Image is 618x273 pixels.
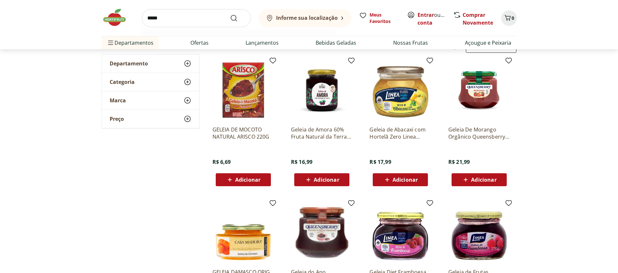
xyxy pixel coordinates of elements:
span: Departamento [110,60,148,67]
span: ou [418,11,446,27]
img: GELEIA DAMASCO ORIG CASA MADEIRA 240G [212,202,274,263]
button: Adicionar [452,173,507,186]
img: Geleia De Morango Orgânico Queensberry 320g [448,59,510,121]
button: Departamento [102,54,199,73]
span: Preço [110,116,124,122]
span: R$ 16,99 [291,158,312,165]
a: Ofertas [190,39,209,47]
button: Adicionar [373,173,428,186]
img: Geleia de Frutas Vermelhas Zero Linea Unidade [448,202,510,263]
span: R$ 17,99 [370,158,391,165]
img: Geleia de Abacaxi com Hortelã Zero Linea Unidade [370,59,431,121]
a: Açougue e Peixaria [465,39,511,47]
a: Lançamentos [246,39,279,47]
span: R$ 6,69 [212,158,231,165]
span: Adicionar [471,177,496,182]
button: Categoria [102,73,199,91]
a: Geleia De Morango Orgânico Queensberry 320g [448,126,510,140]
img: Geleia do Ano Queensberry 310g [291,202,353,263]
a: Comprar Novamente [463,11,493,26]
a: Criar conta [418,11,453,26]
span: Meus Favoritos [370,12,399,25]
img: Geleia Diet Framboesa Linea Pote 230G [370,202,431,263]
b: Informe sua localização [276,14,338,21]
a: Meus Favoritos [359,12,399,25]
span: Adicionar [235,177,261,182]
img: Hortifruti [102,8,134,27]
span: 0 [512,15,514,21]
span: R$ 21,99 [448,158,470,165]
button: Marca [102,91,199,109]
a: Entrar [418,11,434,18]
button: Informe sua localização [259,9,351,27]
a: Bebidas Geladas [316,39,356,47]
button: Submit Search [230,14,246,22]
button: Adicionar [294,173,349,186]
a: GELEIA DE MOCOTO NATURAL ARISCO 220G [212,126,274,140]
a: Nossas Frutas [393,39,428,47]
a: Geleia de Amora 60% Fruta Natural da Terra 270g [291,126,353,140]
button: Menu [107,35,115,51]
a: Geleia de Abacaxi com Hortelã Zero Linea Unidade [370,126,431,140]
span: Marca [110,97,126,104]
button: Adicionar [216,173,271,186]
span: Adicionar [393,177,418,182]
input: search [142,9,251,27]
img: GELEIA DE MOCOTO NATURAL ARISCO 220G [212,59,274,121]
span: Adicionar [314,177,339,182]
button: Carrinho [501,10,517,26]
img: Geleia de Amora 60% Fruta Natural da Terra 270g [291,59,353,121]
span: Departamentos [107,35,153,51]
button: Preço [102,110,199,128]
span: Categoria [110,79,135,85]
